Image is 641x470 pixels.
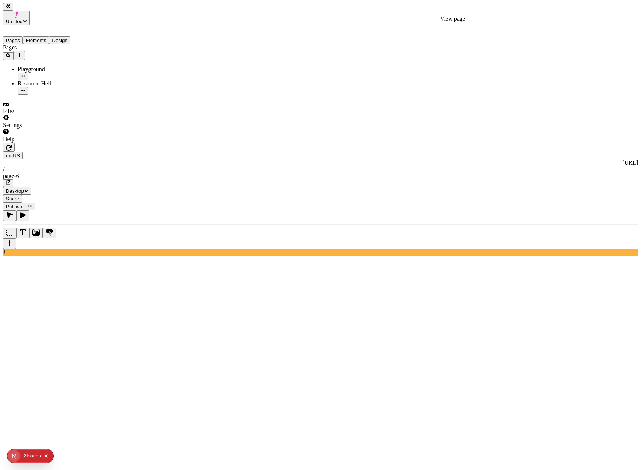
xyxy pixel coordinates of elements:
button: Untitled [3,11,30,25]
span: Publish [6,204,22,209]
div: Settings [3,122,91,129]
p: Cookie Test Route [3,6,108,13]
button: Publish [3,203,25,210]
button: Add new [13,51,25,60]
button: Box [3,228,16,238]
span: Desktop [6,188,24,194]
div: [URL] [3,159,638,166]
div: Playground [18,66,91,73]
div: Help [3,136,91,143]
button: Open locale picker [3,152,23,159]
button: Design [49,36,70,44]
div: J [3,249,638,256]
div: View page [440,15,465,22]
div: Resource Hell [18,80,91,87]
button: Elements [23,36,49,44]
span: en-US [6,153,20,158]
div: page-6 [3,173,638,179]
button: Desktop [3,187,31,195]
button: Button [43,228,56,238]
button: Pages [3,36,23,44]
span: Share [6,196,19,201]
span: Untitled [6,19,22,24]
div: Pages [3,44,91,51]
button: Share [3,195,22,203]
button: Text [16,228,29,238]
button: Image [29,228,43,238]
div: Files [3,108,91,115]
div: / [3,166,638,173]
